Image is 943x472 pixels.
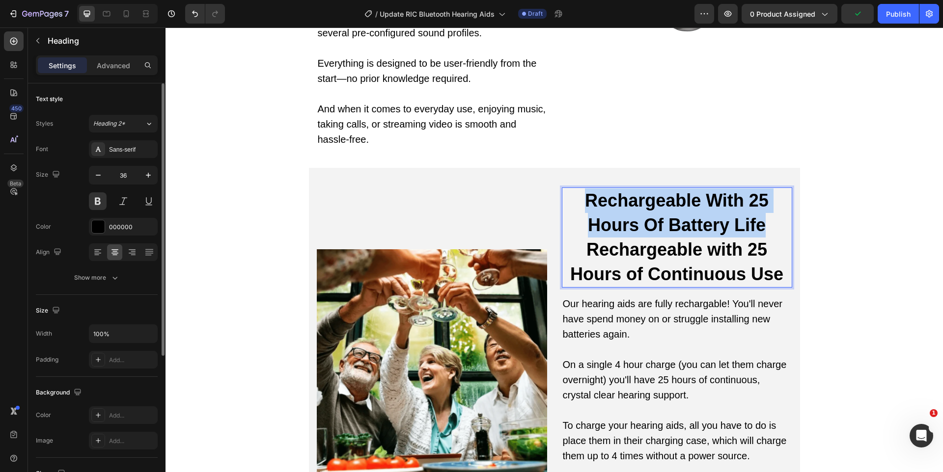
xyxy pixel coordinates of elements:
div: Padding [36,355,58,364]
div: Beta [7,180,24,187]
button: Show more [36,269,158,287]
iframe: Intercom live chat [910,424,933,447]
p: Settings [49,60,76,71]
p: On a single 4 hour charge (you can let them charge overnight) you'll have 25 hours of continuous,... [397,330,626,375]
span: Update RIC Bluetooth Hearing Aids [380,9,495,19]
div: Font [36,145,48,154]
div: Add... [109,411,155,420]
input: Auto [89,325,157,342]
div: Add... [109,356,155,365]
div: 450 [9,105,24,112]
span: Heading 2* [93,119,125,128]
div: Image [36,436,53,445]
div: Styles [36,119,53,128]
p: To charge your hearing aids, all you have to do is place them in their charging case, which will ... [397,391,626,451]
span: 0 product assigned [750,9,815,19]
div: Color [36,222,51,231]
p: 7 [64,8,69,20]
iframe: Design area [166,27,943,472]
span: 1 [930,409,938,417]
p: Advanced [97,60,130,71]
h2: Rich Text Editor. Editing area: main [396,160,627,260]
button: 0 product assigned [742,4,837,24]
span: Draft [528,9,543,18]
div: Background [36,386,83,399]
div: Align [36,246,63,259]
button: 7 [4,4,73,24]
div: Show more [74,273,120,283]
div: Text style [36,95,63,104]
div: Undo/Redo [185,4,225,24]
button: Publish [878,4,919,24]
p: Heading [48,35,154,47]
div: Size [36,304,62,317]
div: Color [36,411,51,420]
div: Add... [109,437,155,446]
div: Size [36,168,62,182]
div: Publish [886,9,911,19]
div: Sans-serif [109,145,155,154]
div: 000000 [109,223,155,232]
p: Our hearing aids are fully rechargable! You'll never have spend money on or struggle installing n... [397,269,626,315]
p: Rechargeable With 25 Hours Of Battery Life Rechargeable with 25 Hours of Continuous Use [397,161,626,259]
span: / [375,9,378,19]
img: gempages_524027044380541927-8676b8dd-6188-4497-a710-ca43b626a2a0.png [151,222,382,452]
div: Width [36,329,52,338]
button: Heading 2* [89,115,158,132]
